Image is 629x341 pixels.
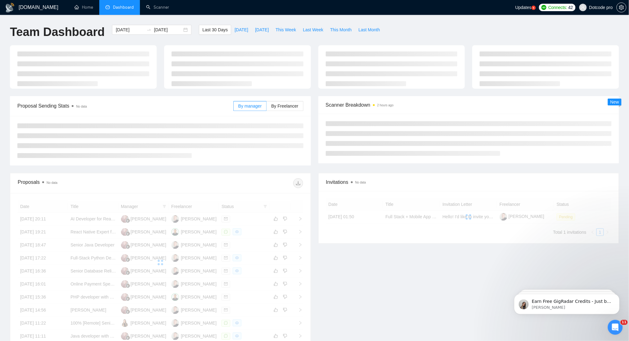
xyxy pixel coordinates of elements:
span: Last 30 Days [202,26,228,33]
span: swap-right [146,27,151,32]
span: Proposal Sending Stats [17,102,233,110]
span: to [146,27,151,32]
button: [DATE] [231,25,252,35]
button: This Month [327,25,355,35]
span: No data [47,181,57,184]
span: New [610,100,619,104]
a: setting [617,5,627,10]
span: 11 [621,320,628,325]
h1: Team Dashboard [10,25,105,39]
button: [DATE] [252,25,272,35]
button: setting [617,2,627,12]
input: Start date [116,26,144,33]
text: 5 [533,7,535,9]
a: homeHome [74,5,93,10]
img: logo [5,3,15,13]
iframe: Intercom notifications повідомлення [505,281,629,324]
span: 42 [568,4,573,11]
span: By manager [238,104,262,108]
span: setting [617,5,626,10]
span: Updates [515,5,532,10]
button: Last Week [299,25,327,35]
span: Last Month [358,26,380,33]
span: Dashboard [113,5,134,10]
span: Last Week [303,26,323,33]
a: searchScanner [146,5,169,10]
span: No data [76,105,87,108]
span: Invitations [326,178,612,186]
input: End date [154,26,182,33]
span: user [581,5,585,10]
iframe: Intercom live chat [608,320,623,335]
span: [DATE] [255,26,269,33]
a: 5 [532,6,536,10]
span: This Month [330,26,352,33]
span: Scanner Breakdown [326,101,612,109]
span: This Week [276,26,296,33]
time: 2 hours ago [377,104,394,107]
span: No data [355,181,366,184]
button: Last 30 Days [199,25,231,35]
span: [DATE] [235,26,248,33]
span: Connects: [548,4,567,11]
button: Last Month [355,25,383,35]
span: dashboard [106,5,110,9]
div: Proposals [18,178,160,188]
img: upwork-logo.png [541,5,546,10]
span: By Freelancer [271,104,298,108]
button: This Week [272,25,299,35]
